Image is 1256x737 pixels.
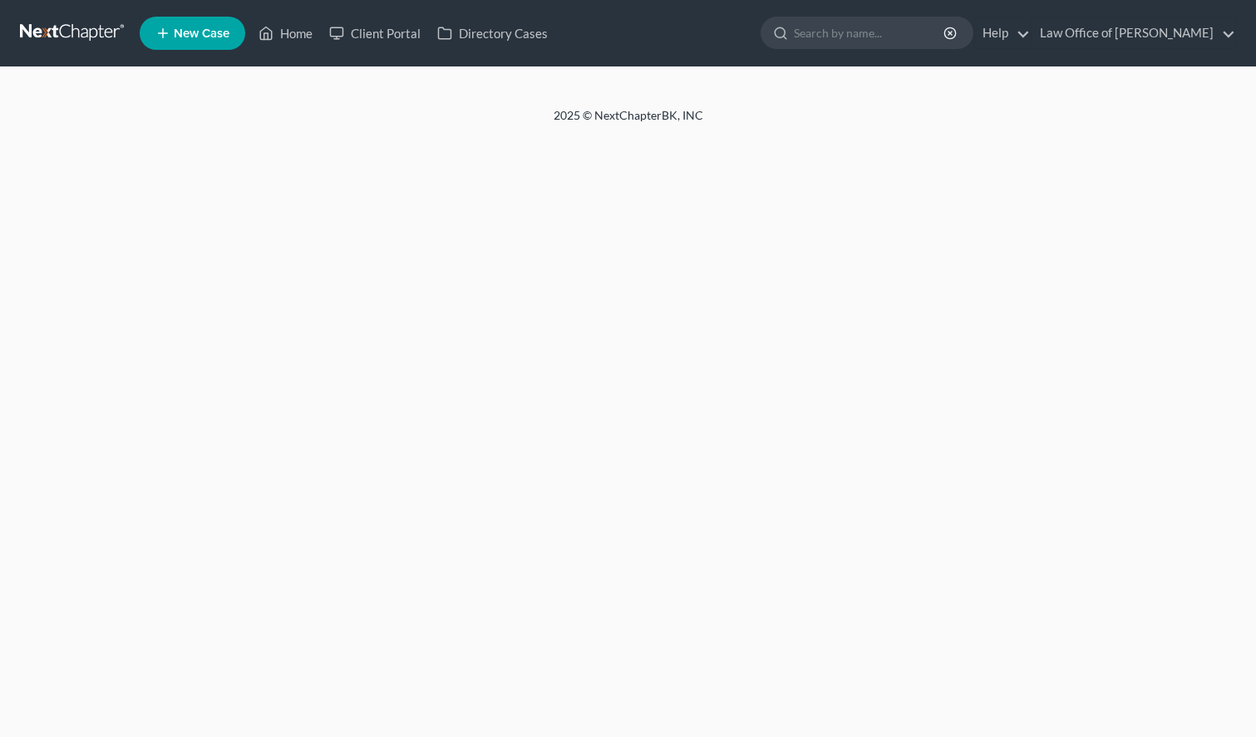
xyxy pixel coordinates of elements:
a: Law Office of [PERSON_NAME] [1032,18,1235,48]
div: 2025 © NextChapterBK, INC [155,107,1102,137]
a: Directory Cases [429,18,556,48]
input: Search by name... [794,17,946,48]
span: New Case [174,27,229,40]
a: Help [974,18,1030,48]
a: Client Portal [321,18,429,48]
a: Home [250,18,321,48]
